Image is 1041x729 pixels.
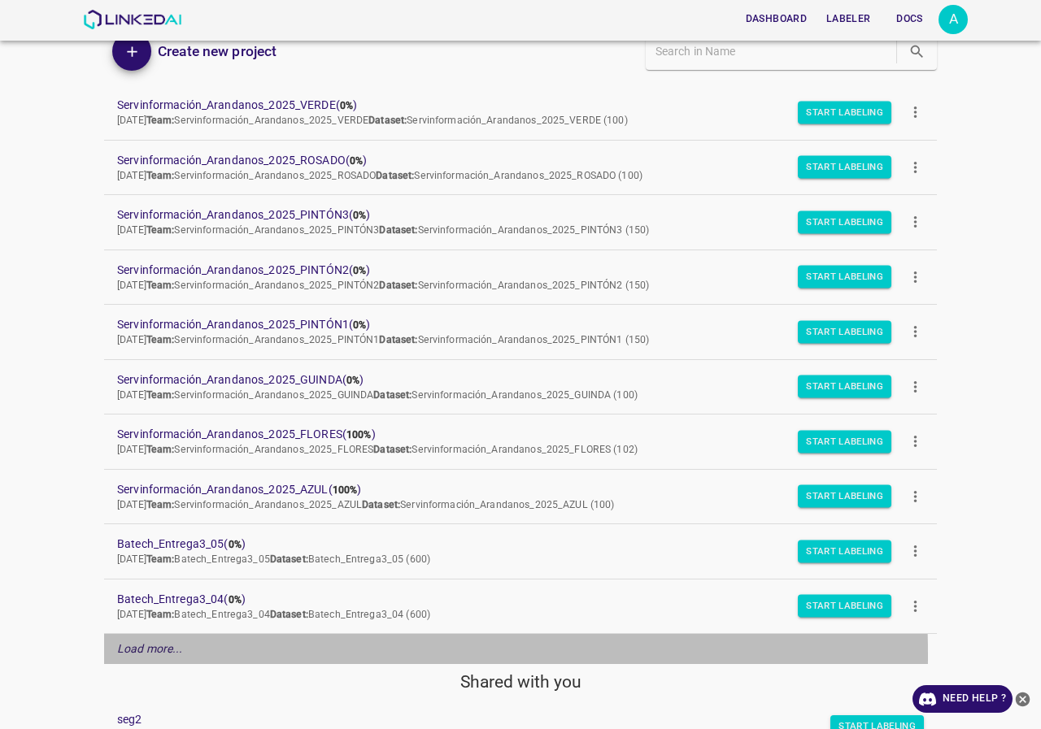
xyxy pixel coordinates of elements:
b: Dataset: [379,280,417,291]
button: Dashboard [739,6,813,33]
button: more [897,204,934,241]
button: Start Labeling [798,210,891,233]
b: Team: [146,280,175,291]
b: Dataset: [376,170,414,181]
b: 0% [353,210,366,221]
span: [DATE] Servinformación_Arandanos_2025_PINTÓN2 Servinformación_Arandanos_2025_PINTÓN2 (150) [117,280,649,291]
span: Batech_Entrega3_04 ( ) [117,591,898,608]
button: Start Labeling [798,430,891,453]
a: Docs [880,2,939,36]
span: [DATE] Servinformación_Arandanos_2025_FLORES Servinformación_Arandanos_2025_FLORES (102) [117,444,638,455]
button: Start Labeling [798,485,891,508]
input: Search in Name [656,40,893,63]
span: [DATE] Batech_Entrega3_05 Batech_Entrega3_05 (600) [117,553,430,565]
button: Docs [883,6,935,33]
span: Servinformación_Arandanos_2025_FLORES ( ) [117,426,898,443]
b: Dataset: [270,553,308,565]
span: [DATE] Batech_Entrega3_04 Batech_Entrega3_04 (600) [117,609,430,620]
button: Start Labeling [798,156,891,179]
span: [DATE] Servinformación_Arandanos_2025_ROSADO Servinformación_Arandanos_2025_ROSADO (100) [117,170,642,181]
span: Servinformación_Arandanos_2025_ROSADO ( ) [117,152,898,169]
b: Dataset: [362,499,400,510]
div: Load more... [104,634,937,664]
b: Team: [146,115,175,126]
a: Servinformación_Arandanos_2025_ROSADO(0%)[DATE]Team:Servinformación_Arandanos_2025_ROSADODataset:... [104,141,937,195]
a: Servinformación_Arandanos_2025_AZUL(100%)[DATE]Team:Servinformación_Arandanos_2025_AZULDataset:Se... [104,470,937,524]
span: [DATE] Servinformación_Arandanos_2025_PINTÓN1 Servinformación_Arandanos_2025_PINTÓN1 (150) [117,334,649,345]
button: more [897,368,934,405]
span: Servinformación_Arandanos_2025_PINTÓN3 ( ) [117,206,898,223]
b: Team: [146,334,175,345]
span: [DATE] Servinformación_Arandanos_2025_VERDE Servinformación_Arandanos_2025_VERDE (100) [117,115,628,126]
h6: Create new project [158,40,277,63]
b: Dataset: [270,609,308,620]
b: 0% [350,155,363,167]
span: [DATE] Servinformación_Arandanos_2025_GUINDA Servinformación_Arandanos_2025_GUINDA (100) [117,389,638,401]
b: 0% [229,539,242,550]
button: more [897,314,934,350]
img: LinkedAI [83,10,181,29]
b: Team: [146,224,175,236]
a: Batech_Entrega3_05(0%)[DATE]Team:Batech_Entrega3_05Dataset:Batech_Entrega3_05 (600) [104,524,937,579]
b: 0% [353,319,366,331]
button: Open settings [939,5,968,34]
button: search [900,35,934,68]
button: more [897,94,934,131]
a: Need Help ? [913,685,1013,713]
span: Servinformación_Arandanos_2025_GUINDA ( ) [117,371,898,388]
button: Start Labeling [798,320,891,343]
span: [DATE] Servinformación_Arandanos_2025_PINTÓN3 Servinformación_Arandanos_2025_PINTÓN3 (150) [117,224,649,236]
button: more [897,478,934,514]
b: Team: [146,444,175,455]
a: Dashboard [736,2,817,36]
b: Team: [146,609,175,620]
b: 0% [340,100,353,111]
b: Team: [146,170,175,181]
a: Servinformación_Arandanos_2025_FLORES(100%)[DATE]Team:Servinformación_Arandanos_2025_FLORESDatase... [104,414,937,469]
b: 100% [346,429,372,440]
b: 0% [229,594,242,605]
em: Load more... [117,642,183,655]
span: Servinformación_Arandanos_2025_PINTÓN2 ( ) [117,262,898,279]
a: seg2 [117,711,898,728]
button: Start Labeling [798,266,891,289]
b: Team: [146,499,175,510]
h5: Shared with you [104,670,937,693]
b: Team: [146,389,175,401]
span: Servinformación_Arandanos_2025_AZUL ( ) [117,481,898,498]
span: Batech_Entrega3_05 ( ) [117,536,898,553]
div: A [939,5,968,34]
button: more [897,258,934,295]
a: Servinformación_Arandanos_2025_GUINDA(0%)[DATE]Team:Servinformación_Arandanos_2025_GUINDADataset:... [104,360,937,414]
a: Servinformación_Arandanos_2025_PINTÓN3(0%)[DATE]Team:Servinformación_Arandanos_2025_PINTÓN3Datase... [104,195,937,250]
button: more [897,149,934,185]
button: Add [112,32,151,71]
a: Servinformación_Arandanos_2025_PINTÓN2(0%)[DATE]Team:Servinformación_Arandanos_2025_PINTÓN2Datase... [104,250,937,305]
button: Start Labeling [798,595,891,618]
button: Start Labeling [798,375,891,398]
button: close-help [1013,685,1033,713]
b: Dataset: [379,224,417,236]
b: Dataset: [373,389,412,401]
span: Servinformación_Arandanos_2025_VERDE ( ) [117,97,898,114]
button: more [897,423,934,460]
a: Create new project [151,40,277,63]
b: Dataset: [379,334,417,345]
b: 100% [333,484,358,496]
button: Start Labeling [798,101,891,124]
b: Dataset: [373,444,412,455]
span: [DATE] Servinformación_Arandanos_2025_AZUL Servinformación_Arandanos_2025_AZUL (100) [117,499,615,510]
button: Start Labeling [798,540,891,562]
a: Servinformación_Arandanos_2025_VERDE(0%)[DATE]Team:Servinformación_Arandanos_2025_VERDEDataset:Se... [104,85,937,140]
button: more [897,533,934,570]
b: Dataset: [368,115,407,126]
button: Labeler [820,6,877,33]
b: 0% [346,375,359,386]
span: Servinformación_Arandanos_2025_PINTÓN1 ( ) [117,316,898,333]
button: more [897,588,934,624]
a: Servinformación_Arandanos_2025_PINTÓN1(0%)[DATE]Team:Servinformación_Arandanos_2025_PINTÓN1Datase... [104,305,937,359]
b: 0% [353,265,366,276]
a: Labeler [817,2,880,36]
b: Team: [146,553,175,565]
